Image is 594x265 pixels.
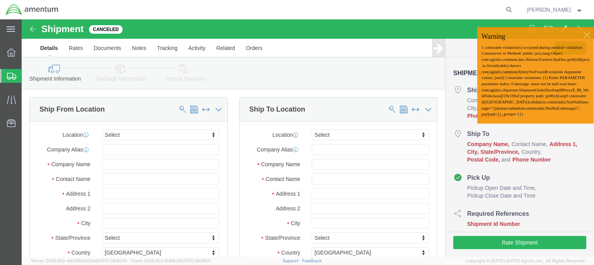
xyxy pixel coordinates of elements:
[466,258,585,264] span: Copyright © [DATE]-[DATE] Agistix Inc., All Rights Reserved
[130,258,211,263] span: Client: 2025.19.0-129fbcf
[22,19,594,257] iframe: FS Legacy Container
[526,5,584,14] button: [PERSON_NAME]
[96,258,127,263] span: [DATE] 09:50:51
[527,5,571,14] span: Alexis Rivera
[283,258,302,263] a: Support
[5,4,59,15] img: logo
[31,258,127,263] span: Server: 2025.19.0-49328d0a35e
[179,258,211,263] span: [DATE] 09:39:01
[302,258,322,263] a: Feedback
